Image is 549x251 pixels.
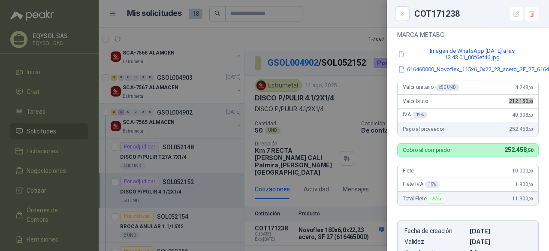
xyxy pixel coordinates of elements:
[526,148,533,153] span: ,50
[414,7,539,21] div: COT171238
[515,85,533,91] span: 4.243
[435,84,459,91] div: x 50 UND
[504,146,533,153] span: 252.458
[512,168,533,174] span: 10.000
[403,126,444,132] span: Pago al proveedor
[515,181,533,187] span: 1.900
[403,194,447,204] span: Total Flete
[470,238,531,245] p: [DATE]
[512,196,533,202] span: 11.900
[403,84,459,91] span: Valor unitario
[403,112,427,118] span: IVA
[428,194,445,204] div: Flex
[403,168,414,174] span: Flete
[528,182,533,187] span: ,00
[403,98,428,104] span: Valor bruto
[509,126,533,132] span: 252.458
[425,181,440,188] div: 19 %
[509,98,533,104] span: 212.150
[404,238,466,245] p: Validez
[528,197,533,201] span: ,00
[397,9,407,19] button: Close
[528,127,533,132] span: ,50
[528,99,533,104] span: ,00
[470,227,531,235] p: [DATE]
[397,30,539,40] p: MARCA METABO
[403,147,452,153] p: Cobro al comprador
[528,169,533,173] span: ,00
[528,85,533,90] span: ,00
[528,113,533,118] span: ,50
[404,227,466,235] p: Fecha de creación
[403,181,440,188] span: Flete IVA
[397,47,539,61] button: Imagen de WhatsApp [DATE] a las 13.43.01_00f6ef46.jpg
[413,112,428,118] div: 19 %
[512,112,533,118] span: 40.308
